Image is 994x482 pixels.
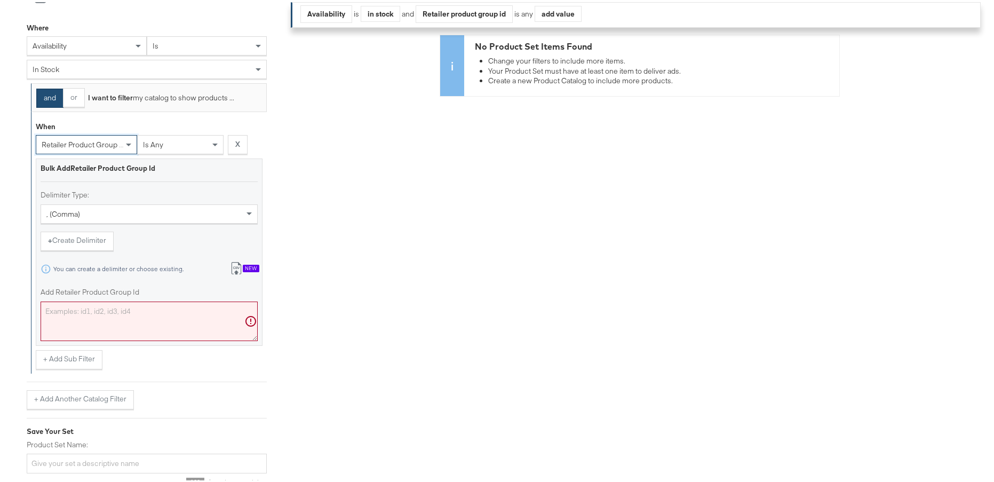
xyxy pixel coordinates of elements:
button: +Create Delimiter [41,230,114,249]
strong: I want to filter [88,91,133,100]
label: Add Retailer Product Group Id [41,285,258,295]
div: is [352,7,361,17]
button: and [36,86,63,106]
button: or [63,86,85,105]
span: in stock [33,62,59,72]
button: New [222,257,267,277]
li: Change your filters to include more items. [488,54,834,64]
span: availability [33,39,67,49]
div: New [243,263,259,270]
strong: + [48,233,52,243]
span: , (comma) [46,207,80,217]
label: Product Set Name: [27,438,267,448]
div: Availability [301,4,352,20]
span: is [153,39,158,49]
span: retailer product group id [42,138,125,147]
div: my catalog to show products ... [85,91,234,101]
div: add value [535,4,581,20]
strong: X [235,137,240,147]
div: and [402,3,582,21]
button: + Add Sub Filter [36,348,102,367]
div: Save Your Set [27,424,267,434]
button: X [228,133,248,152]
div: Bulk Add Retailer Product Group Id [41,161,258,171]
div: is any [513,7,535,17]
label: Delimiter Type: [41,188,258,198]
div: No Product Set Items Found [475,38,834,51]
li: Create a new Product Catalog to include more products. [488,74,834,84]
div: Retailer product group id [416,4,512,20]
input: Give your set a descriptive name [27,452,267,471]
button: + Add Another Catalog Filter [27,388,134,407]
div: in stock [361,4,400,20]
span: is any [143,138,163,147]
div: You can create a delimiter or choose existing. [53,263,184,271]
div: When [36,120,55,130]
li: Your Product Set must have at least one item to deliver ads. [488,64,834,74]
div: Where [27,21,49,31]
